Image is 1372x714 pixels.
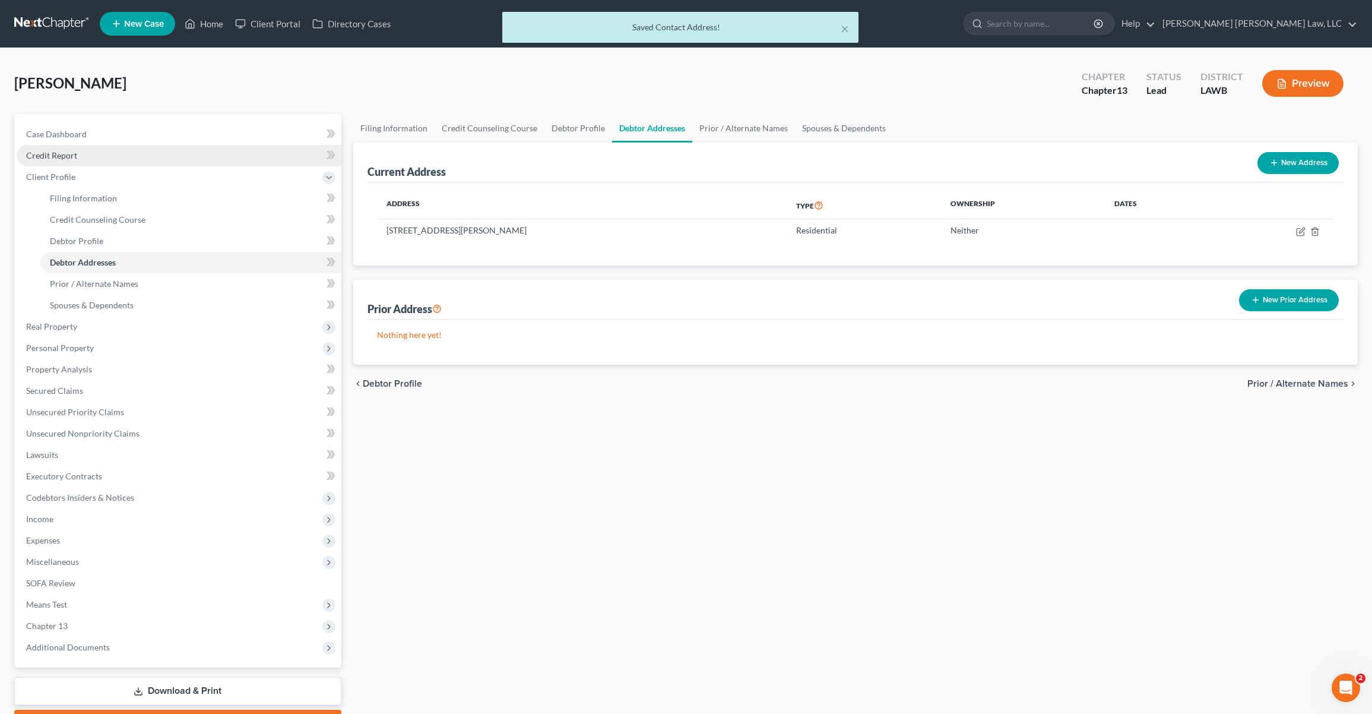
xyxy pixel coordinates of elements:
[17,145,341,166] a: Credit Report
[787,192,941,219] th: Type
[50,300,134,310] span: Spouses & Dependents
[1200,84,1243,97] div: LAWB
[435,114,544,143] a: Credit Counseling Course
[26,428,140,438] span: Unsecured Nonpriority Claims
[1200,70,1243,84] div: District
[26,172,75,182] span: Client Profile
[1257,152,1339,174] button: New Address
[17,402,341,423] a: Unsecured Priority Claims
[353,114,435,143] a: Filing Information
[50,257,116,267] span: Debtor Addresses
[544,114,612,143] a: Debtor Profile
[26,514,53,524] span: Income
[1117,84,1127,96] span: 13
[1247,379,1348,388] span: Prior / Alternate Names
[512,21,849,33] div: Saved Contact Address!
[17,444,341,466] a: Lawsuits
[795,114,893,143] a: Spouses & Dependents
[14,74,126,91] span: [PERSON_NAME]
[26,407,124,417] span: Unsecured Priority Claims
[50,236,103,246] span: Debtor Profile
[612,114,692,143] a: Debtor Addresses
[1146,70,1181,84] div: Status
[26,321,77,331] span: Real Property
[941,192,1105,219] th: Ownership
[1105,192,1212,219] th: Dates
[367,302,442,316] div: Prior Address
[1082,70,1127,84] div: Chapter
[17,124,341,145] a: Case Dashboard
[1332,674,1360,702] iframe: Intercom live chat
[1239,289,1339,311] button: New Prior Address
[50,279,138,289] span: Prior / Alternate Names
[26,642,110,652] span: Additional Documents
[26,364,92,374] span: Property Analysis
[377,219,787,242] td: [STREET_ADDRESS][PERSON_NAME]
[26,129,87,139] span: Case Dashboard
[26,535,60,545] span: Expenses
[1262,70,1344,97] button: Preview
[377,329,1334,341] p: Nothing here yet!
[40,295,341,316] a: Spouses & Dependents
[14,677,341,705] a: Download & Print
[26,150,77,160] span: Credit Report
[941,219,1105,242] td: Neither
[40,252,341,273] a: Debtor Addresses
[1082,84,1127,97] div: Chapter
[40,230,341,252] a: Debtor Profile
[1247,379,1358,388] button: Prior / Alternate Names chevron_right
[50,193,117,203] span: Filing Information
[26,471,102,481] span: Executory Contracts
[26,343,94,353] span: Personal Property
[1356,674,1365,683] span: 2
[363,379,422,388] span: Debtor Profile
[26,578,75,588] span: SOFA Review
[26,386,83,396] span: Secured Claims
[40,188,341,209] a: Filing Information
[353,379,363,388] i: chevron_left
[26,621,68,631] span: Chapter 13
[353,379,422,388] button: chevron_left Debtor Profile
[1348,379,1358,388] i: chevron_right
[367,165,446,179] div: Current Address
[26,492,134,503] span: Codebtors Insiders & Notices
[17,573,341,594] a: SOFA Review
[787,219,941,242] td: Residential
[40,273,341,295] a: Prior / Alternate Names
[50,214,145,225] span: Credit Counseling Course
[17,423,341,444] a: Unsecured Nonpriority Claims
[26,450,58,460] span: Lawsuits
[40,209,341,230] a: Credit Counseling Course
[692,114,795,143] a: Prior / Alternate Names
[17,380,341,402] a: Secured Claims
[17,359,341,380] a: Property Analysis
[1146,84,1181,97] div: Lead
[17,466,341,487] a: Executory Contracts
[841,21,849,36] button: ×
[26,557,79,567] span: Miscellaneous
[377,192,787,219] th: Address
[26,599,67,609] span: Means Test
